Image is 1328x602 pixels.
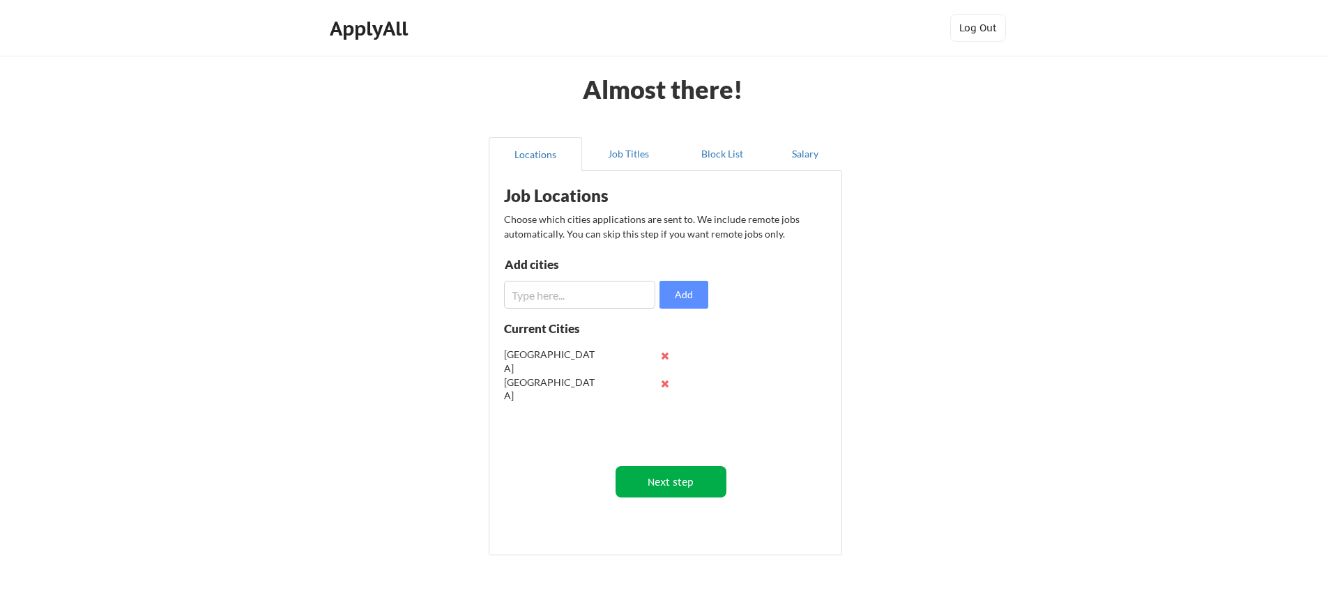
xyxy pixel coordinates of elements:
[616,466,726,497] button: Next step
[504,187,680,204] div: Job Locations
[504,212,825,241] div: Choose which cities applications are sent to. We include remote jobs automatically. You can skip ...
[489,137,582,171] button: Locations
[504,348,595,375] div: [GEOGRAPHIC_DATA]
[659,281,708,309] button: Add
[676,137,769,171] button: Block List
[504,323,610,334] div: Current Cities
[504,281,655,309] input: Type here...
[330,17,412,40] div: ApplyAll
[769,137,842,171] button: Salary
[566,77,761,102] div: Almost there!
[505,258,649,270] div: Add cities
[504,376,595,403] div: [GEOGRAPHIC_DATA]
[582,137,676,171] button: Job Titles
[950,14,1006,42] button: Log Out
